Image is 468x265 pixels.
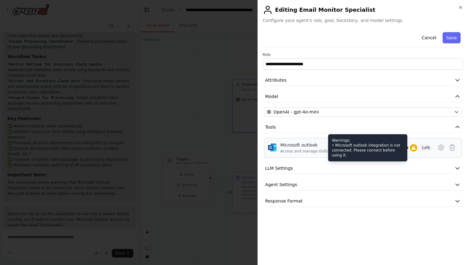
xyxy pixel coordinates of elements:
[265,182,297,188] span: Agent Settings
[420,145,432,151] span: 1 of 6
[443,32,461,43] button: Save
[263,122,463,133] button: Tools
[263,17,463,24] span: Configure your agent's role, goal, backstory, and model settings.
[265,198,303,204] span: Response Format
[418,32,440,43] button: Cancel
[263,195,463,207] button: Response Format
[265,165,293,171] span: LLM Settings
[328,134,407,161] div: Warnings: • Microsoft outlook integration is not connected. Please connect before using it.
[265,124,276,130] span: Tools
[263,5,463,15] h2: Editing Email Monitor Specialist
[435,142,447,153] button: Configure tool
[274,109,319,115] span: OpenAI - gpt-4o-mini
[264,107,462,117] button: OpenAI - gpt-4o-mini
[265,77,287,83] span: Attributes
[447,142,458,153] button: Delete tool
[263,75,463,86] button: Attributes
[263,91,463,102] button: Model
[268,143,277,152] img: Microsoft outlook
[280,149,406,154] div: Access and manage Outlook emails, calendar events, and contacts.
[265,93,278,100] span: Model
[263,52,463,57] label: Role
[263,179,463,190] button: Agent Settings
[263,163,463,174] button: LLM Settings
[280,142,406,148] div: Microsoft outlook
